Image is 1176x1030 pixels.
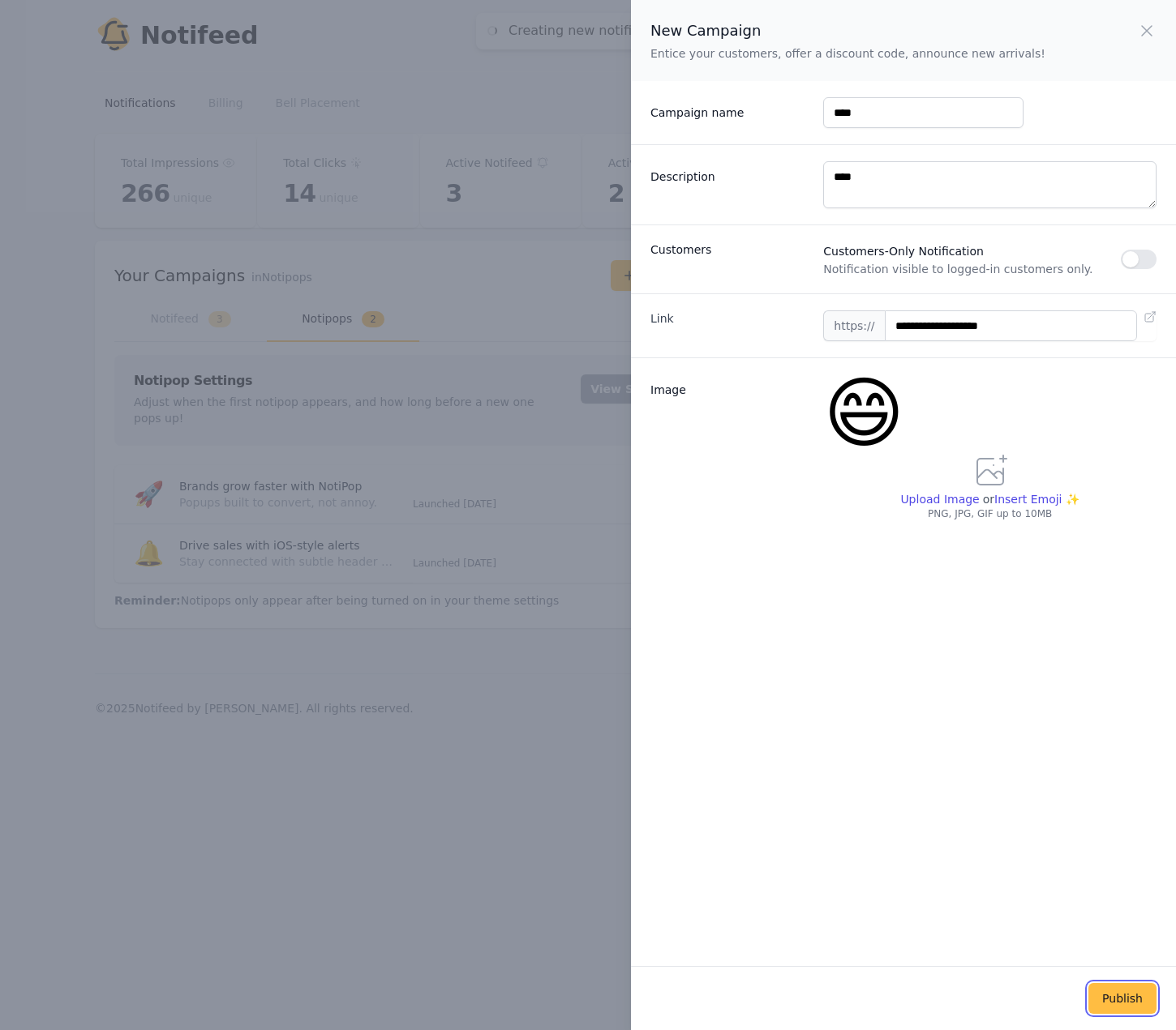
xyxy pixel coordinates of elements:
h1: Hello! [24,79,300,105]
button: Publish [1088,983,1157,1014]
span: Insert Emoji ✨ [994,491,1079,507]
h2: Don't see Notifeed in your header? Let me know and I'll set it up! ✅ [24,108,300,186]
span: 😄 [823,368,904,459]
label: Link [650,310,810,327]
label: Image [650,375,810,398]
span: Customers-Only Notification [823,241,1121,261]
label: Campaign name [650,98,810,121]
label: Description [650,162,810,185]
span: New conversation [105,224,195,237]
span: We run on Gist [135,566,205,577]
p: Entice your customers, offer a discount code, announce new arrivals! [650,45,1045,62]
p: PNG, JPG, GIF up to 10MB [823,507,1157,520]
p: or [980,491,994,507]
span: Upload Image [900,493,979,506]
h3: Customers [650,241,810,258]
h2: New Campaign [650,19,1045,42]
span: https:// [823,310,884,341]
button: New conversation [25,215,299,247]
span: Notification visible to logged-in customers only. [823,261,1121,277]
